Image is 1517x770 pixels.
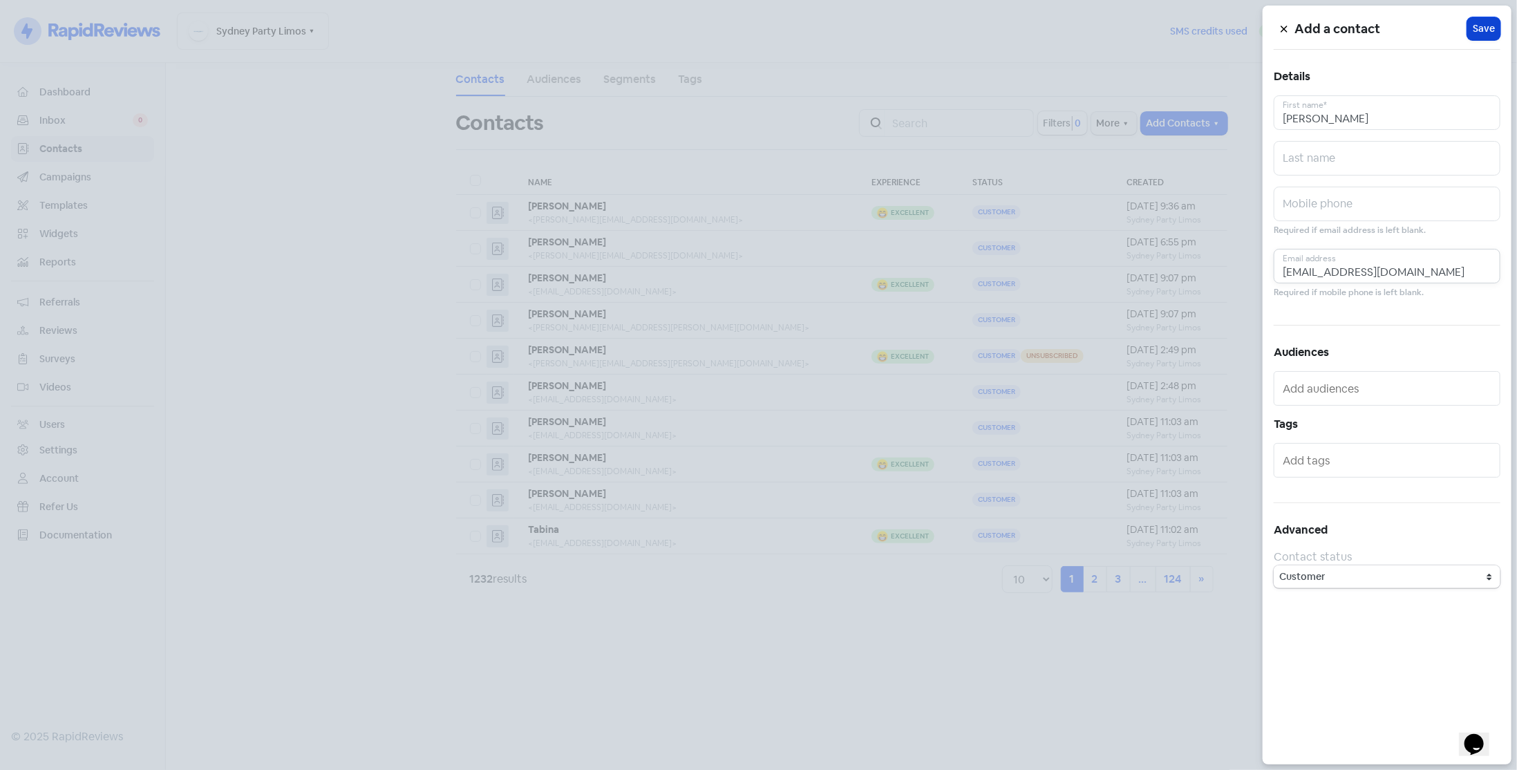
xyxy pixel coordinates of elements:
h5: Audiences [1274,342,1500,363]
input: Mobile phone [1274,187,1500,221]
input: Last name [1274,141,1500,176]
input: Add audiences [1283,377,1494,400]
h5: Advanced [1274,520,1500,541]
h5: Tags [1274,414,1500,435]
small: Required if mobile phone is left blank. [1274,286,1424,299]
input: Add tags [1283,449,1494,471]
h5: Details [1274,66,1500,87]
span: Save [1473,21,1495,36]
input: Email address [1274,249,1500,283]
div: Contact status [1274,549,1500,565]
small: Required if email address is left blank. [1274,224,1426,237]
button: Save [1467,17,1500,40]
input: First name [1274,95,1500,130]
h5: Add a contact [1294,19,1467,39]
iframe: chat widget [1459,715,1503,756]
